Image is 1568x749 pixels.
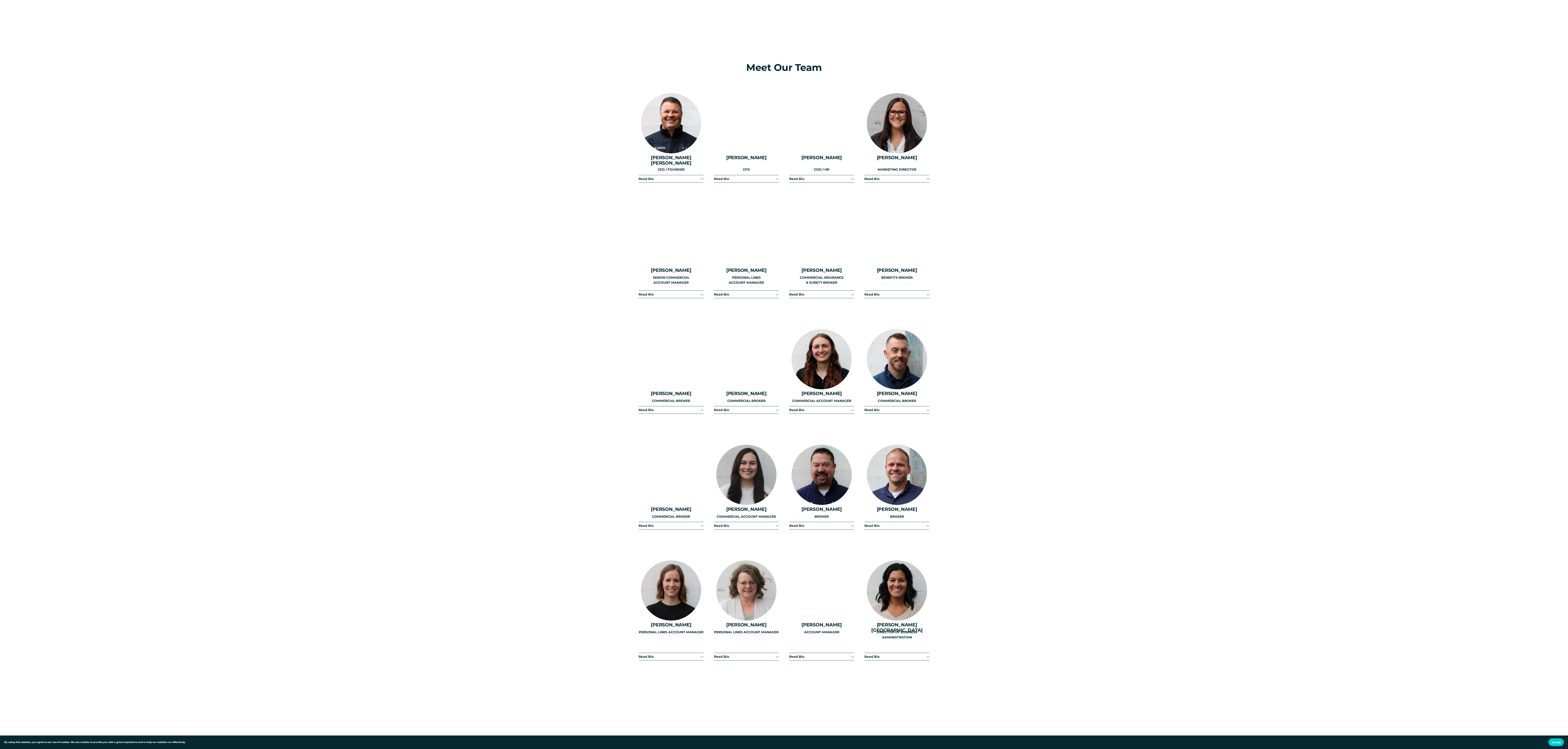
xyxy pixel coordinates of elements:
[714,155,779,160] h4: [PERSON_NAME]
[4,740,186,744] p: By using this website, you agree to our use of cookies. We use cookies to provide you with a grea...
[639,167,703,172] p: CEO / FOUNDER
[789,406,854,414] button: Read Bio
[639,291,703,298] button: Read Bio
[864,291,929,298] button: Read Bio
[639,406,703,414] button: Read Bio
[714,267,779,273] h4: [PERSON_NAME]
[864,408,926,412] span: Read Bio
[639,177,700,181] span: Read Bio
[1548,738,1564,746] button: Accept
[864,267,929,273] h4: [PERSON_NAME]
[864,622,929,633] h4: [PERSON_NAME][GEOGRAPHIC_DATA]
[864,275,929,280] p: BENEFITS BROKER
[714,522,779,529] button: Read Bio
[1552,741,1561,744] span: Accept
[789,514,854,519] p: BROKER
[639,155,703,166] h4: [PERSON_NAME] [PERSON_NAME]
[639,506,703,512] h4: [PERSON_NAME]
[714,630,779,635] p: PERSONAL LINES ACCOUNT MANAGER
[639,630,703,635] p: PERSONAL LINES ACCOUNT MANAGER
[714,524,776,528] span: Read Bio
[864,155,929,160] h4: [PERSON_NAME]
[639,175,703,182] button: Read Bio
[714,391,779,396] h4: [PERSON_NAME]
[639,275,703,285] p: SENIOR COMMERCIAL ACCOUNT MANAGER
[864,175,929,182] button: Read Bio
[714,514,779,519] p: COMMERCIAL ACCOUNT MANAGER
[864,514,929,519] p: BROKER
[714,275,779,285] p: PERSONAL LINES ACCOUNT MANAGER
[639,522,703,529] button: Read Bio
[789,177,851,181] span: Read Bio
[864,522,929,529] button: Read Bio
[789,506,854,512] h4: [PERSON_NAME]
[639,514,703,519] p: COMMERCIAL BROKER
[639,622,703,627] h4: [PERSON_NAME]
[864,406,929,414] button: Read Bio
[789,291,854,298] button: Read Bio
[789,524,851,528] span: Read Bio
[714,175,779,182] button: Read Bio
[639,292,700,296] span: Read Bio
[714,292,776,296] span: Read Bio
[789,167,854,172] p: COO / HR
[864,655,926,659] span: Read Bio
[789,630,854,635] p: ACCOUNT MANAGER
[714,408,776,412] span: Read Bio
[789,622,854,627] h4: [PERSON_NAME]
[789,391,854,396] h4: [PERSON_NAME]
[864,167,929,172] p: MARKETING DIRECTOR
[789,267,854,273] h4: [PERSON_NAME]
[789,522,854,529] button: Read Bio
[864,506,929,512] h4: [PERSON_NAME]
[639,524,700,528] span: Read Bio
[639,398,703,404] p: COMMERCIAL BROKER
[714,177,776,181] span: Read Bio
[714,398,779,404] p: COMMERCIAL BROKER
[639,408,700,412] span: Read Bio
[864,292,926,296] span: Read Bio
[714,406,779,414] button: Read Bio
[639,267,703,273] h4: [PERSON_NAME]
[789,175,854,182] button: Read Bio
[714,291,779,298] button: Read Bio
[864,177,926,181] span: Read Bio
[789,155,854,160] h4: [PERSON_NAME]
[864,524,926,528] span: Read Bio
[746,62,822,73] span: Meet Our Team
[864,653,929,660] button: Read Bio
[714,622,779,627] h4: [PERSON_NAME]
[864,398,929,404] p: COMMERCIAL BROKER
[714,506,779,512] h4: [PERSON_NAME]
[864,630,929,640] p: DIRECTOR OF BUSINESS ADMINISTRATION
[789,398,854,404] p: COMMERCIAL ACCOUNT MANAGER
[789,408,851,412] span: Read Bio
[864,391,929,396] h4: [PERSON_NAME]
[639,391,703,396] h4: [PERSON_NAME]
[714,167,779,172] p: CFO
[789,275,854,285] p: COMMERCIAL INSURANCE & SURETY BROKER
[789,292,851,296] span: Read Bio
